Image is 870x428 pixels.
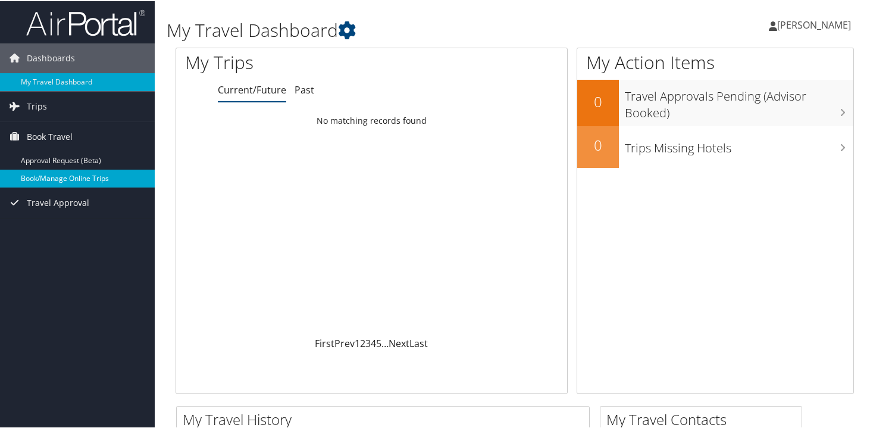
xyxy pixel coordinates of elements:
span: Trips [27,90,47,120]
a: 3 [365,336,371,349]
a: 2 [360,336,365,349]
h2: 0 [577,134,619,154]
a: 0Travel Approvals Pending (Advisor Booked) [577,79,853,124]
a: 0Trips Missing Hotels [577,125,853,167]
a: 1 [355,336,360,349]
span: … [381,336,389,349]
a: 5 [376,336,381,349]
a: Last [409,336,428,349]
h2: 0 [577,90,619,111]
h1: My Travel Dashboard [167,17,631,42]
a: [PERSON_NAME] [769,6,863,42]
a: Past [295,82,314,95]
span: Book Travel [27,121,73,151]
a: Current/Future [218,82,286,95]
a: Prev [334,336,355,349]
a: Next [389,336,409,349]
a: 4 [371,336,376,349]
img: airportal-logo.png [26,8,145,36]
td: No matching records found [176,109,567,130]
h3: Travel Approvals Pending (Advisor Booked) [625,81,853,120]
span: [PERSON_NAME] [777,17,851,30]
h3: Trips Missing Hotels [625,133,853,155]
span: Travel Approval [27,187,89,217]
h1: My Action Items [577,49,853,74]
a: First [315,336,334,349]
h1: My Trips [185,49,395,74]
span: Dashboards [27,42,75,72]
